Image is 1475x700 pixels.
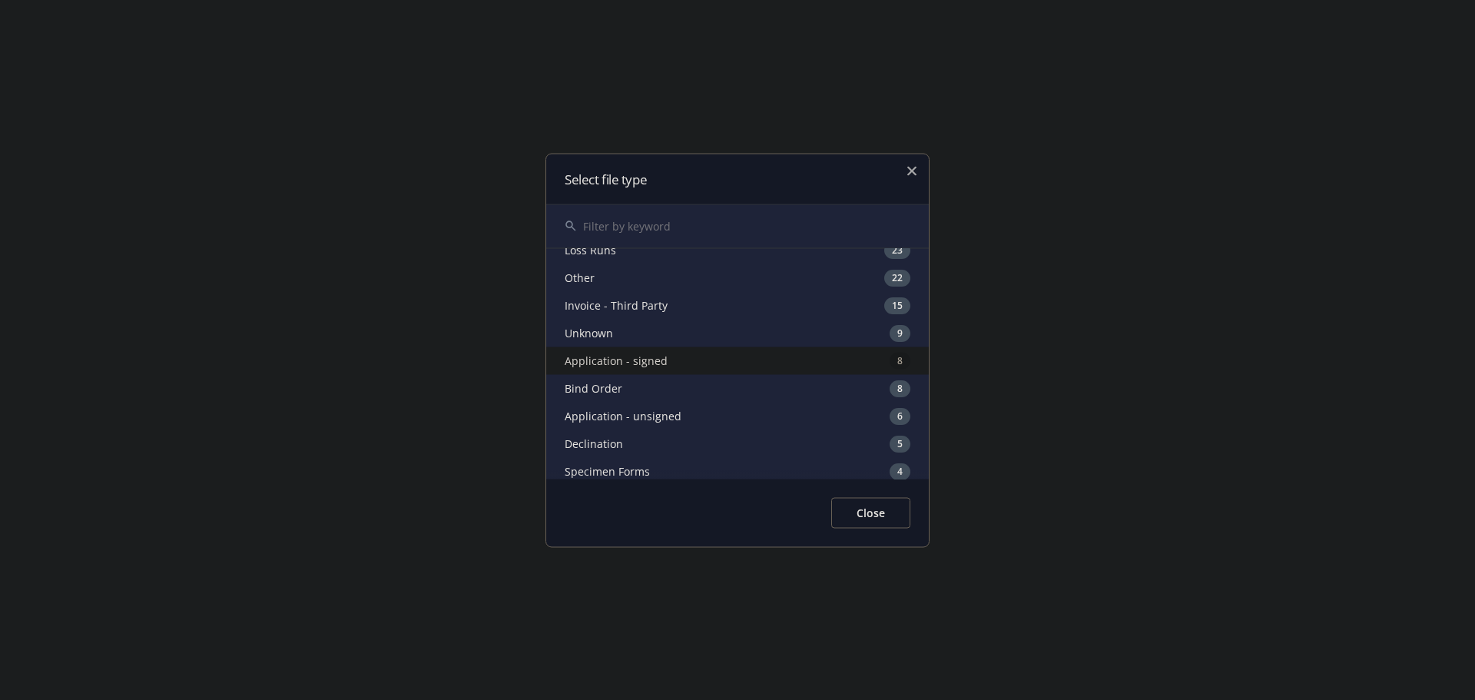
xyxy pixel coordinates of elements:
[583,204,910,247] input: Filter by keyword
[884,241,910,258] div: 23
[546,347,929,374] div: Application - signed
[884,297,910,314] div: 15
[890,463,910,479] div: 4
[546,319,929,347] div: Unknown
[890,435,910,452] div: 5
[546,236,929,264] div: Loss Runs
[546,291,929,319] div: Invoice - Third Party
[546,457,929,485] div: Specimen Forms
[546,430,929,457] div: Declination
[565,172,910,185] h2: Select file type
[831,497,910,528] button: Close
[890,352,910,369] div: 8
[884,269,910,286] div: 22
[546,264,929,291] div: Other
[890,324,910,341] div: 9
[890,407,910,424] div: 6
[546,402,929,430] div: Application - unsigned
[546,248,929,479] div: Suggestions
[546,374,929,402] div: Bind Order
[890,380,910,396] div: 8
